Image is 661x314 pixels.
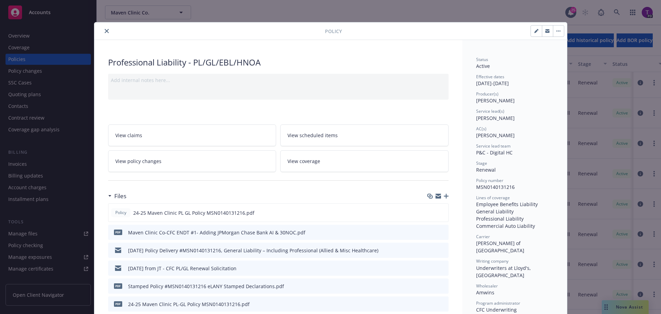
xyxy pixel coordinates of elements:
[476,184,515,190] span: MSN0140131216
[440,301,446,308] button: preview file
[476,63,490,69] span: Active
[440,229,446,236] button: preview file
[280,124,449,146] a: View scheduled items
[476,265,532,278] span: Underwriters at Lloyd's, [GEOGRAPHIC_DATA]
[108,124,276,146] a: View claims
[476,91,499,97] span: Producer(s)
[287,132,338,139] span: View scheduled items
[476,195,510,201] span: Lines of coverage
[108,150,276,172] a: View policy changes
[115,158,161,165] span: View policy changes
[476,97,515,104] span: [PERSON_NAME]
[476,126,486,132] span: AC(s)
[440,283,446,290] button: preview file
[128,283,284,290] div: Stamped Policy #MSN0140131216 eLANY Stamped Declarations.pdf
[476,215,553,222] div: Professional Liability
[476,108,504,114] span: Service lead(s)
[476,222,553,230] div: Commercial Auto Liability
[114,210,128,216] span: Policy
[476,234,490,240] span: Carrier
[476,208,553,215] div: General Liability
[108,192,126,201] div: Files
[439,209,445,216] button: preview file
[108,57,449,68] div: Professional Liability - PL/GL/EBL/HNOA
[128,229,305,236] div: Maven Clinic Co-CFC ENDT #1- Adding JPMorgan Chase Bank AI & 30NOC.pdf
[128,301,250,308] div: 24-25 Maven Clinic PL-GL Policy MSN0140131216.pdf
[128,247,378,254] div: [DATE] Policy Delivery #MSN0140131216, General Liability – Including Professional (Allied & Misc ...
[428,209,434,216] button: download file
[114,301,122,306] span: pdf
[476,240,524,254] span: [PERSON_NAME] of [GEOGRAPHIC_DATA]
[114,192,126,201] h3: Files
[325,28,342,35] span: Policy
[429,229,434,236] button: download file
[476,258,508,264] span: Writing company
[476,306,517,313] span: CFC Underwriting
[476,74,504,80] span: Effective dates
[476,201,553,208] div: Employee Benefits Liability
[476,149,513,156] span: P&C - Digital HC
[476,289,494,296] span: Amwins
[476,300,520,306] span: Program administrator
[476,115,515,121] span: [PERSON_NAME]
[287,158,320,165] span: View coverage
[429,247,434,254] button: download file
[429,283,434,290] button: download file
[114,230,122,235] span: pdf
[440,247,446,254] button: preview file
[476,143,511,149] span: Service lead team
[440,265,446,272] button: preview file
[128,265,237,272] div: [DATE] from JT - CFC PL/GL Renewal Solicitation
[476,57,488,62] span: Status
[476,178,503,183] span: Policy number
[115,132,142,139] span: View claims
[476,160,487,166] span: Stage
[111,77,446,84] div: Add internal notes here...
[476,166,496,173] span: Renewal
[114,283,122,288] span: pdf
[476,132,515,139] span: [PERSON_NAME]
[133,209,254,216] span: 24-25 Maven Clinic PL GL Policy MSN0140131216.pdf
[103,27,111,35] button: close
[476,74,553,87] div: [DATE] - [DATE]
[280,150,449,172] a: View coverage
[429,265,434,272] button: download file
[429,301,434,308] button: download file
[476,283,498,289] span: Wholesaler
